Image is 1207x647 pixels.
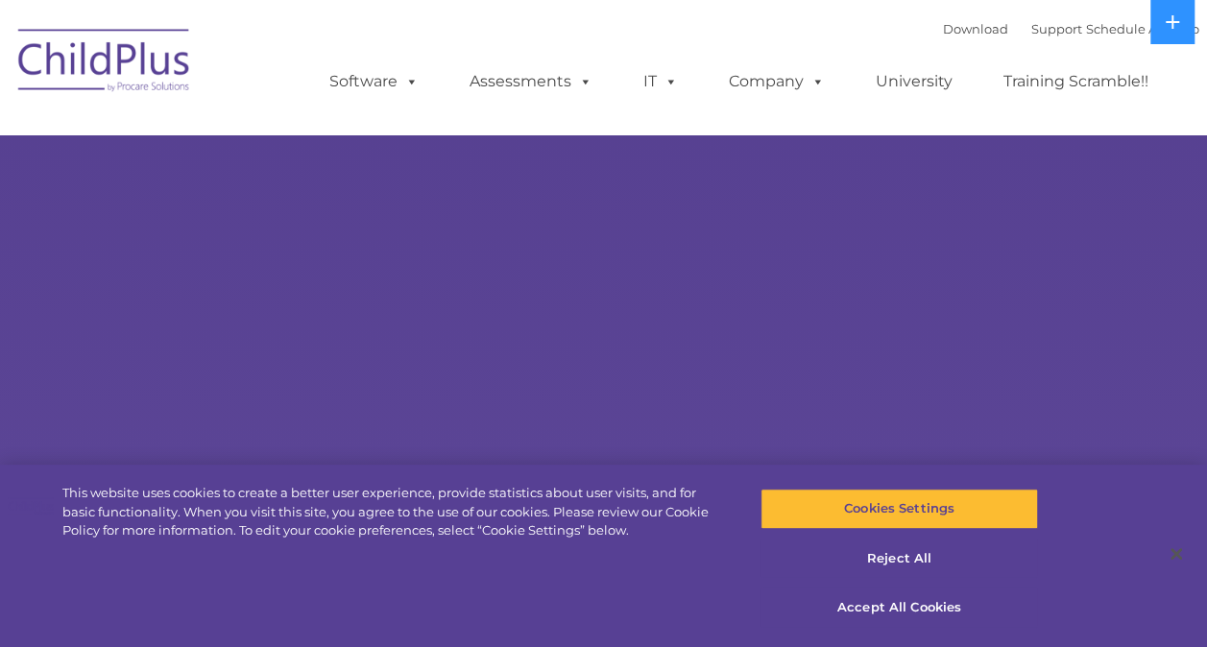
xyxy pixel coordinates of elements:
[450,62,612,101] a: Assessments
[62,484,724,540] div: This website uses cookies to create a better user experience, provide statistics about user visit...
[943,21,1199,36] font: |
[624,62,697,101] a: IT
[760,489,1038,529] button: Cookies Settings
[710,62,844,101] a: Company
[760,539,1038,579] button: Reject All
[760,587,1038,628] button: Accept All Cookies
[1031,21,1082,36] a: Support
[310,62,438,101] a: Software
[984,62,1168,101] a: Training Scramble!!
[9,15,201,111] img: ChildPlus by Procare Solutions
[1155,533,1197,575] button: Close
[943,21,1008,36] a: Download
[1086,21,1199,36] a: Schedule A Demo
[857,62,972,101] a: University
